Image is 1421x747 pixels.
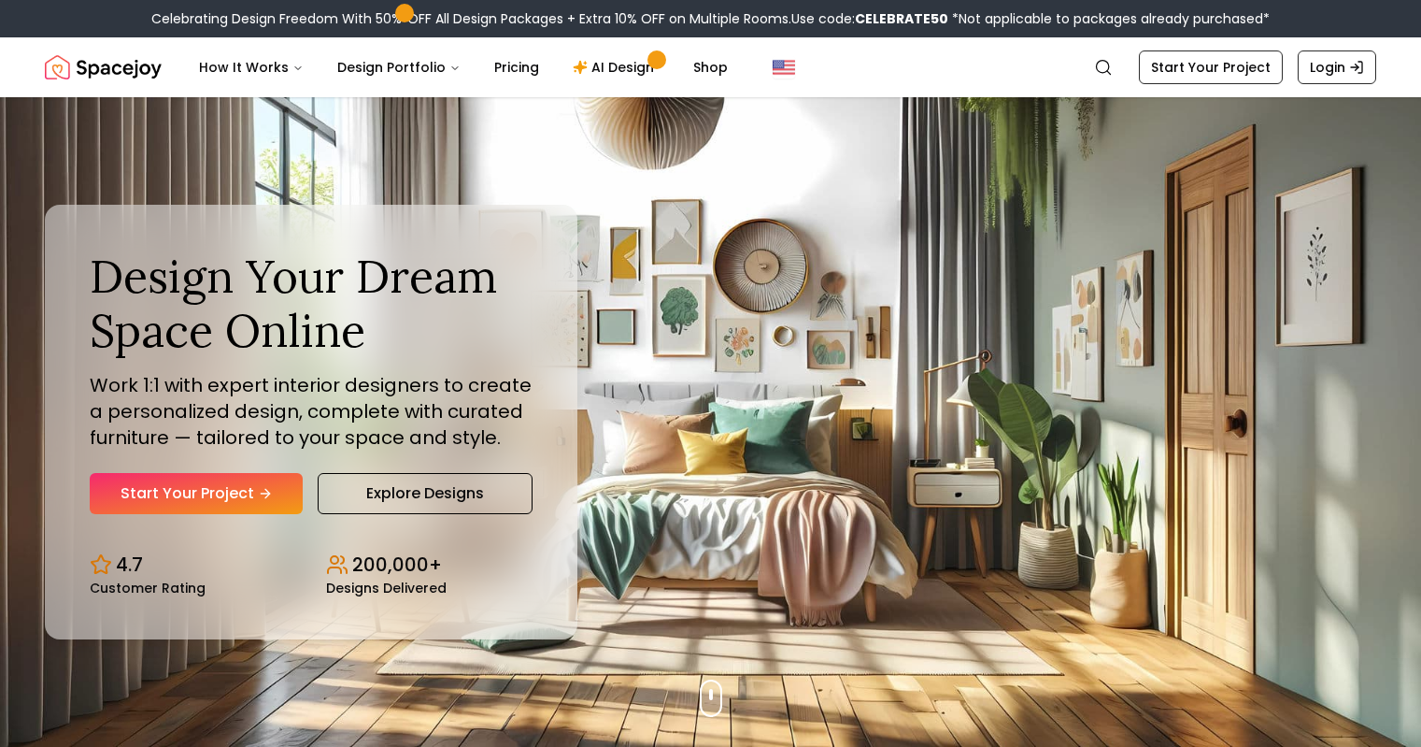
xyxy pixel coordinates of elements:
[116,552,143,578] p: 4.7
[791,9,948,28] span: Use code:
[184,49,319,86] button: How It Works
[184,49,743,86] nav: Main
[773,56,795,79] img: United States
[45,49,162,86] a: Spacejoy
[90,473,303,514] a: Start Your Project
[90,582,206,595] small: Customer Rating
[45,49,162,86] img: Spacejoy Logo
[558,49,675,86] a: AI Design
[678,49,743,86] a: Shop
[151,9,1270,28] div: Celebrating Design Freedom With 50% OFF All Design Packages + Extra 10% OFF on Multiple Rooms.
[352,552,442,578] p: 200,000+
[948,9,1270,28] span: *Not applicable to packages already purchased*
[855,9,948,28] b: CELEBRATE50
[45,37,1376,97] nav: Global
[1298,50,1376,84] a: Login
[90,537,533,595] div: Design stats
[318,473,533,514] a: Explore Designs
[90,250,533,357] h1: Design Your Dream Space Online
[1139,50,1283,84] a: Start Your Project
[326,582,447,595] small: Designs Delivered
[322,49,476,86] button: Design Portfolio
[479,49,554,86] a: Pricing
[90,372,533,451] p: Work 1:1 with expert interior designers to create a personalized design, complete with curated fu...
